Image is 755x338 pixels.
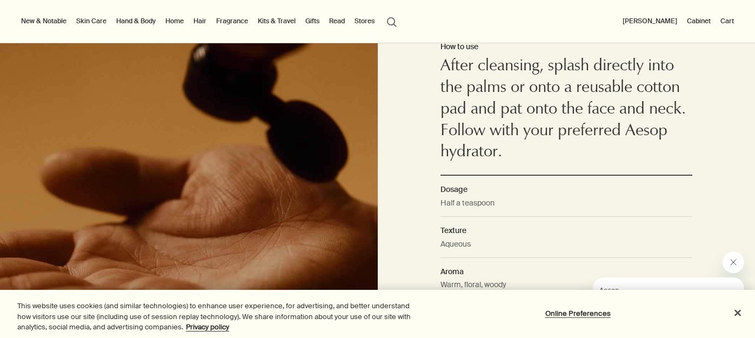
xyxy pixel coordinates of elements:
a: Read [327,15,347,28]
p: After cleansing, splash directly into the palms or onto a reusable cotton pad and pat onto the fa... [440,56,692,164]
a: Kits & Travel [256,15,298,28]
button: [PERSON_NAME] [620,15,679,28]
button: Cart [718,15,736,28]
button: Online Preferences, Opens the preference center dialog [544,302,612,324]
dd: Warm, floral, woody [440,279,692,298]
h2: Texture [440,224,692,236]
a: Hand & Body [114,15,158,28]
span: Our consultants are available now to offer personalised product advice. [6,23,136,53]
button: Stores [352,15,377,28]
a: Skin Care [74,15,109,28]
a: Cabinet [685,15,713,28]
dd: Aqueous [440,238,692,258]
iframe: Message from Aesop [593,277,744,327]
div: Aesop says "Our consultants are available now to offer personalised product advice.". Open messag... [567,251,744,327]
iframe: Close message from Aesop [723,251,744,273]
h2: How to use [440,41,692,54]
button: Open search [382,11,402,31]
button: New & Notable [19,15,69,28]
h2: Aroma [440,266,692,277]
h2: Dosage [440,183,692,195]
a: More information about your privacy, opens in a new tab [186,322,229,332]
a: Hair [191,15,209,28]
button: Close [726,301,750,324]
a: Fragrance [214,15,250,28]
a: Home [163,15,186,28]
a: Gifts [303,15,322,28]
div: This website uses cookies (and similar technologies) to enhance user experience, for advertising,... [17,301,415,333]
dd: Half a teaspoon [440,197,692,217]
